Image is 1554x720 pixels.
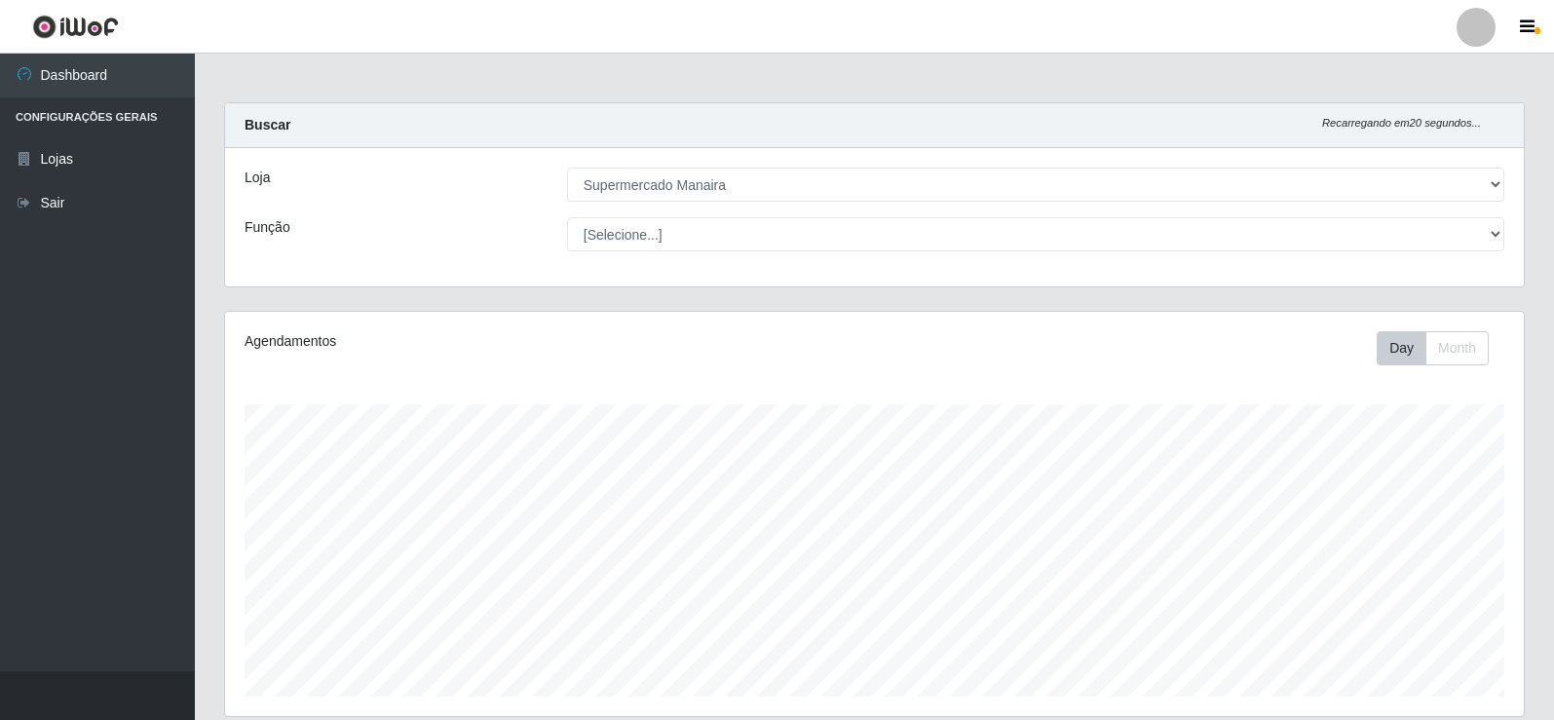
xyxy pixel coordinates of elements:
[1377,331,1504,365] div: Toolbar with button groups
[1377,331,1426,365] button: Day
[1377,331,1489,365] div: First group
[245,117,290,133] strong: Buscar
[245,168,270,188] label: Loja
[245,217,290,238] label: Função
[32,15,119,39] img: CoreUI Logo
[1322,117,1481,129] i: Recarregando em 20 segundos...
[1425,331,1489,365] button: Month
[245,331,752,352] div: Agendamentos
